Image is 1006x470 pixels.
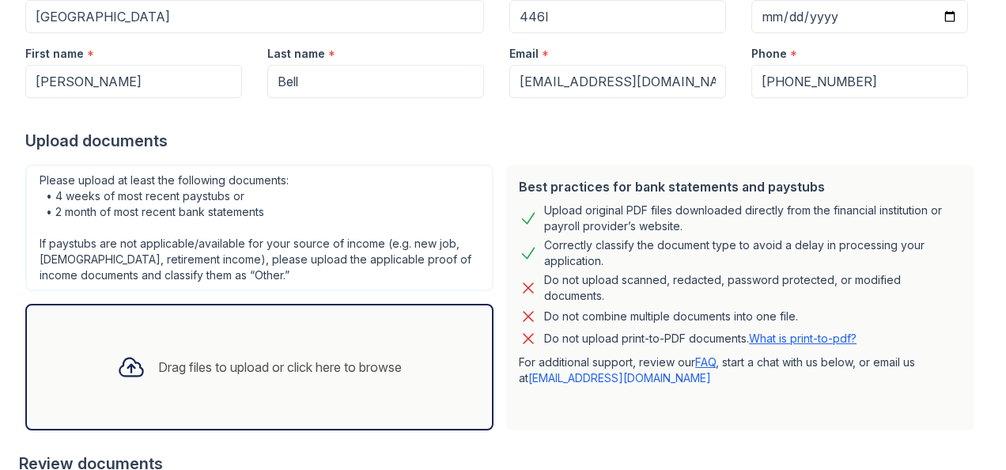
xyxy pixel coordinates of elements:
div: Correctly classify the document type to avoid a delay in processing your application. [544,237,962,269]
div: Do not combine multiple documents into one file. [544,307,798,326]
div: Upload original PDF files downloaded directly from the financial institution or payroll provider’... [544,203,962,234]
label: Last name [267,46,325,62]
p: Do not upload print-to-PDF documents. [544,331,857,347]
div: Upload documents [25,130,981,152]
a: [EMAIL_ADDRESS][DOMAIN_NAME] [528,371,711,385]
label: First name [25,46,84,62]
label: Email [509,46,539,62]
p: For additional support, review our , start a chat with us below, or email us at [519,354,962,386]
div: Please upload at least the following documents: • 4 weeks of most recent paystubs or • 2 month of... [25,165,494,291]
div: Drag files to upload or click here to browse [158,358,402,377]
a: What is print-to-pdf? [749,332,857,345]
a: FAQ [695,355,716,369]
div: Best practices for bank statements and paystubs [519,177,962,196]
div: Do not upload scanned, redacted, password protected, or modified documents. [544,272,962,304]
label: Phone [751,46,787,62]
